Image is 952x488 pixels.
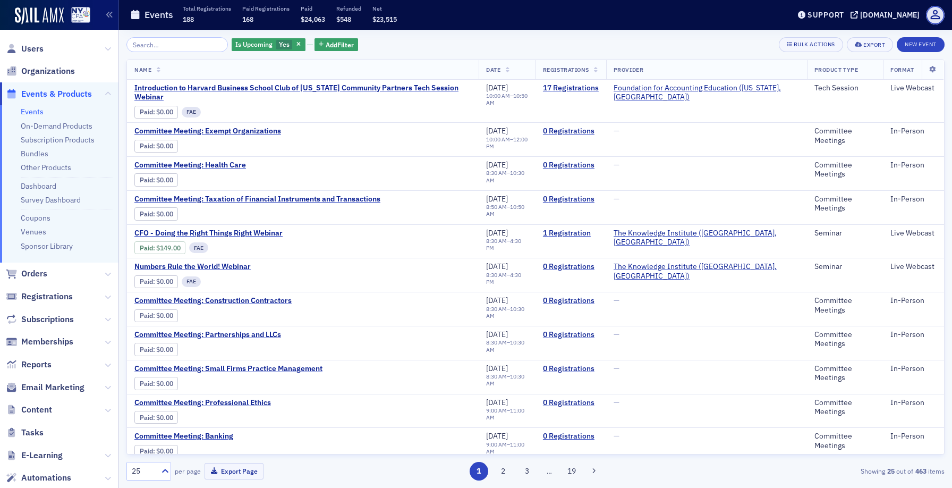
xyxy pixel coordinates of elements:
[140,176,153,184] a: Paid
[486,398,508,407] span: [DATE]
[563,462,581,481] button: 19
[890,364,937,374] div: In-Person
[851,11,923,19] button: [DOMAIN_NAME]
[134,432,313,441] span: Committee Meeting: Banking
[182,276,201,287] div: FAE
[156,108,173,116] span: $0.00
[486,194,508,204] span: [DATE]
[21,382,84,393] span: Email Marketing
[134,229,313,238] span: CFO - Doing the Right Things Right Webinar
[543,195,599,204] a: 0 Registrations
[134,207,178,220] div: Paid: 0 - $0
[494,462,512,481] button: 2
[885,466,896,476] strong: 25
[543,83,599,93] a: 17 Registrations
[21,107,44,116] a: Events
[543,127,599,136] a: 0 Registrations
[21,121,92,131] a: On-Demand Products
[314,38,358,52] button: AddFilter
[486,305,524,319] time: 10:30 AM
[134,241,185,254] div: Paid: 1 - $14900
[543,432,599,441] a: 0 Registrations
[134,296,313,306] span: Committee Meeting: Construction Contractors
[134,195,380,204] a: Committee Meeting: Taxation of Financial Instruments and Transactions
[486,271,507,279] time: 8:30 AM
[486,203,524,217] time: 10:50 AM
[794,41,835,47] div: Bulk Actions
[134,364,322,374] a: Committee Meeting: Small Firms Practice Management
[890,229,937,238] div: Live Webcast
[134,161,313,170] a: Committee Meeting: Health Care
[486,431,508,441] span: [DATE]
[232,38,305,52] div: Yes
[897,37,945,52] button: New Event
[140,312,156,319] span: :
[543,398,599,408] a: 0 Registrations
[486,170,528,183] div: –
[486,407,528,421] div: –
[486,271,521,285] time: 4:30 PM
[21,65,75,77] span: Organizations
[126,37,228,52] input: Search…
[6,450,63,461] a: E-Learning
[890,432,937,441] div: In-Person
[21,450,63,461] span: E-Learning
[847,37,893,52] button: Export
[486,136,510,143] time: 10:00 AM
[486,92,528,106] time: 10:50 AM
[140,108,153,116] a: Paid
[486,407,507,414] time: 9:00 AM
[21,43,44,55] span: Users
[134,398,313,408] a: Committee Meeting: Professional Ethics
[134,127,313,136] span: Committee Meeting: Exempt Organizations
[890,66,914,73] span: Format
[518,462,537,481] button: 3
[140,414,153,422] a: Paid
[71,7,90,23] img: SailAMX
[807,10,844,20] div: Support
[814,364,876,383] div: Committee Meetings
[134,445,178,458] div: Paid: 0 - $0
[6,88,92,100] a: Events & Products
[21,227,46,237] a: Venues
[21,336,73,348] span: Memberships
[140,346,156,354] span: :
[679,466,945,476] div: Showing out of items
[64,7,90,25] a: View Homepage
[140,108,156,116] span: :
[486,238,528,251] div: –
[614,66,643,73] span: Provider
[21,314,74,325] span: Subscriptions
[486,169,507,176] time: 8:30 AM
[614,262,800,281] span: The Knowledge Institute (Charlotte, NC)
[21,404,52,416] span: Content
[183,5,231,12] p: Total Registrations
[6,268,47,280] a: Orders
[814,398,876,417] div: Committee Meetings
[814,83,876,93] div: Tech Session
[140,210,153,218] a: Paid
[814,262,876,272] div: Seminar
[134,173,178,186] div: Paid: 0 - $0
[486,237,521,251] time: 4:30 PM
[486,262,508,271] span: [DATE]
[890,161,937,170] div: In-Person
[890,330,937,340] div: In-Person
[134,262,313,272] a: Numbers Rule the World! Webinar
[182,107,201,117] div: FAE
[6,427,44,439] a: Tasks
[336,5,361,12] p: Refunded
[543,66,589,73] span: Registrations
[614,83,800,102] a: Foundation for Accounting Education ([US_STATE], [GEOGRAPHIC_DATA])
[21,427,44,439] span: Tasks
[140,414,156,422] span: :
[614,229,800,247] a: The Knowledge Institute ([GEOGRAPHIC_DATA], [GEOGRAPHIC_DATA])
[486,136,528,150] div: –
[486,407,524,421] time: 11:00 AM
[242,5,290,12] p: Paid Registrations
[144,9,173,21] h1: Events
[235,40,273,48] span: Is Upcoming
[301,15,325,23] span: $24,063
[486,66,500,73] span: Date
